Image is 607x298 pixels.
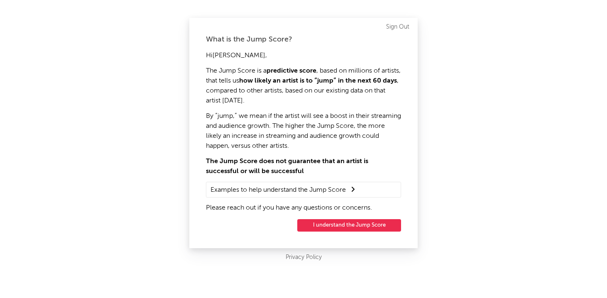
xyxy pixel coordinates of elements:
a: Privacy Policy [286,252,322,263]
strong: how likely an artist is to “jump” in the next 60 days [239,78,397,84]
p: Please reach out if you have any questions or concerns. [206,203,401,213]
div: What is the Jump Score? [206,34,401,44]
a: Sign Out [386,22,409,32]
strong: The Jump Score does not guarantee that an artist is successful or will be successful [206,158,368,175]
strong: predictive score [267,68,316,74]
button: I understand the Jump Score [297,219,401,232]
summary: Examples to help understand the Jump Score [210,184,397,195]
p: The Jump Score is a , based on millions of artists, that tells us , compared to other artists, ba... [206,66,401,106]
p: By “jump,” we mean if the artist will see a boost in their streaming and audience growth. The hig... [206,111,401,151]
p: Hi [PERSON_NAME] , [206,51,401,61]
